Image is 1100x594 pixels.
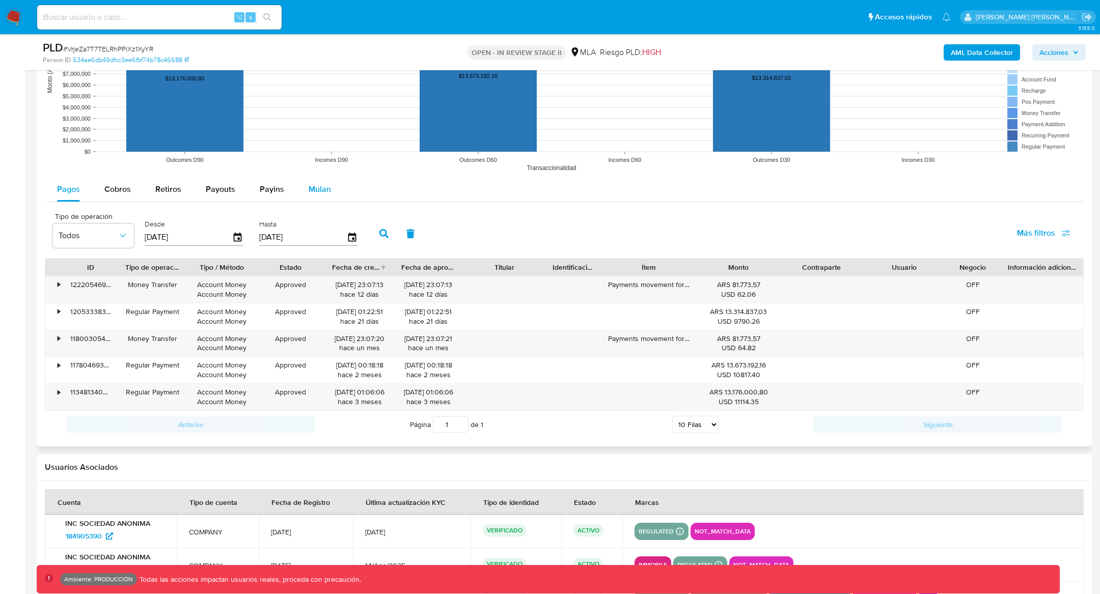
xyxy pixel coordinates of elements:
[1032,44,1086,61] button: Acciones
[1082,12,1092,22] a: Salir
[944,44,1020,61] button: AML Data Collector
[1078,24,1095,32] span: 3.155.0
[468,45,566,60] p: OPEN - IN REVIEW STAGE II
[249,12,252,22] span: s
[875,12,932,22] span: Accesos rápidos
[73,55,189,65] a: 534ae6db49dfcc3ee6fbf74b78c46688
[642,46,661,58] span: HIGH
[976,12,1079,22] p: stella.andriano@mercadolibre.com
[64,577,133,581] p: Ambiente: PRODUCCIÓN
[45,462,1084,472] h2: Usuarios Asociados
[1039,44,1068,61] span: Acciones
[63,44,153,54] span: # VrjeZa7T7TELRhPPiXz1XyYR
[570,47,596,58] div: MLA
[951,44,1013,61] b: AML Data Collector
[257,10,278,24] button: search-icon
[37,11,282,24] input: Buscar usuario o caso...
[43,39,63,55] b: PLD
[43,55,71,65] b: Person ID
[600,47,661,58] span: Riesgo PLD:
[942,13,951,21] a: Notificaciones
[137,575,361,584] p: Todas las acciones impactan usuarios reales, proceda con precaución.
[235,12,243,22] span: ⌥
